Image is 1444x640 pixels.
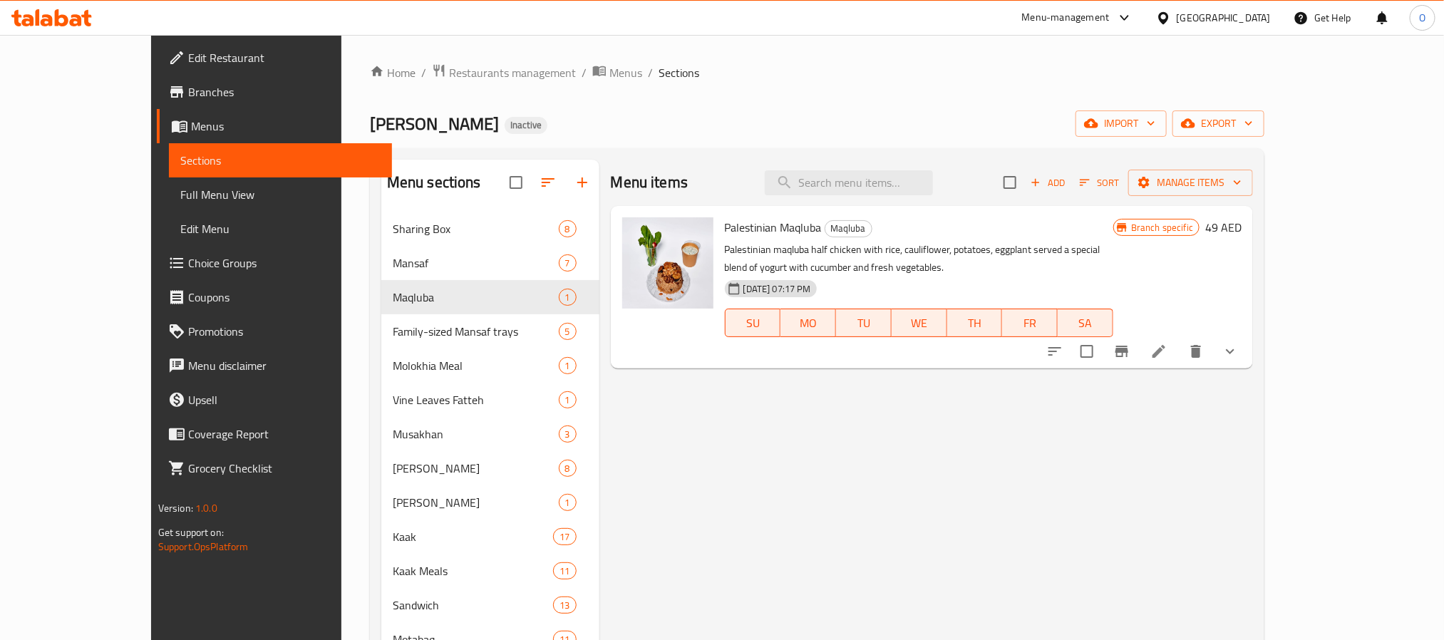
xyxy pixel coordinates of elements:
[157,349,392,383] a: Menu disclaimer
[559,359,576,373] span: 1
[393,391,559,408] span: Vine Leaves Fatteh
[169,143,392,177] a: Sections
[188,391,381,408] span: Upsell
[559,220,577,237] div: items
[157,383,392,417] a: Upsell
[169,177,392,212] a: Full Menu View
[393,289,559,306] span: Maqluba
[559,289,577,306] div: items
[381,280,599,314] div: Maqluba1
[393,323,559,340] span: Family-sized Mansaf trays
[169,212,392,246] a: Edit Menu
[381,588,599,622] div: Sandwich13
[554,599,575,612] span: 13
[611,172,689,193] h2: Menu items
[738,282,817,296] span: [DATE] 07:17 PM
[1150,343,1167,360] a: Edit menu item
[381,246,599,280] div: Mansaf7
[786,313,830,334] span: MO
[559,323,577,340] div: items
[1080,175,1119,191] span: Sort
[381,485,599,520] div: [PERSON_NAME]1
[195,499,217,517] span: 1.0.0
[1008,313,1052,334] span: FR
[554,564,575,578] span: 11
[725,217,822,238] span: Palestinian Maqluba
[158,499,193,517] span: Version:
[188,289,381,306] span: Coupons
[731,313,775,334] span: SU
[592,63,642,82] a: Menus
[995,167,1025,197] span: Select section
[553,562,576,579] div: items
[157,451,392,485] a: Grocery Checklist
[432,63,576,82] a: Restaurants management
[582,64,587,81] li: /
[559,222,576,236] span: 8
[381,314,599,349] div: Family-sized Mansaf trays5
[609,64,642,81] span: Menus
[553,528,576,545] div: items
[1076,110,1167,137] button: import
[180,152,381,169] span: Sections
[393,254,559,272] span: Mansaf
[157,109,392,143] a: Menus
[188,323,381,340] span: Promotions
[725,309,781,337] button: SU
[1179,334,1213,368] button: delete
[1058,309,1113,337] button: SA
[1071,172,1128,194] span: Sort items
[381,212,599,246] div: Sharing Box8
[648,64,653,81] li: /
[1022,9,1110,26] div: Menu-management
[158,537,249,556] a: Support.OpsPlatform
[505,117,547,134] div: Inactive
[393,597,554,614] span: Sandwich
[381,554,599,588] div: Kaak Meals11
[897,313,942,334] span: WE
[370,64,416,81] a: Home
[947,309,1003,337] button: TH
[892,309,947,337] button: WE
[780,309,836,337] button: MO
[1177,10,1271,26] div: [GEOGRAPHIC_DATA]
[1076,172,1123,194] button: Sort
[188,357,381,374] span: Menu disclaimer
[505,119,547,131] span: Inactive
[559,357,577,374] div: items
[381,383,599,417] div: Vine Leaves Fatteh1
[1222,343,1239,360] svg: Show Choices
[622,217,713,309] img: Palestinian Maqluba
[1025,172,1071,194] span: Add item
[381,417,599,451] div: Musakhan3
[1028,175,1067,191] span: Add
[559,494,577,511] div: items
[659,64,699,81] span: Sections
[1105,334,1139,368] button: Branch-specific-item
[1419,10,1425,26] span: O
[1002,309,1058,337] button: FR
[1213,334,1247,368] button: show more
[1128,170,1253,196] button: Manage items
[1063,313,1108,334] span: SA
[1072,336,1102,366] span: Select to update
[765,170,933,195] input: search
[393,460,559,477] span: [PERSON_NAME]
[559,425,577,443] div: items
[393,220,559,237] span: Sharing Box
[188,49,381,66] span: Edit Restaurant
[188,460,381,477] span: Grocery Checklist
[393,425,559,443] span: Musakhan
[381,349,599,383] div: Molokhia Meal1
[157,417,392,451] a: Coverage Report
[1125,221,1199,234] span: Branch specific
[559,391,577,408] div: items
[559,257,576,270] span: 7
[370,108,499,140] span: [PERSON_NAME]
[553,597,576,614] div: items
[381,451,599,485] div: [PERSON_NAME]8
[559,428,576,441] span: 3
[554,530,575,544] span: 17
